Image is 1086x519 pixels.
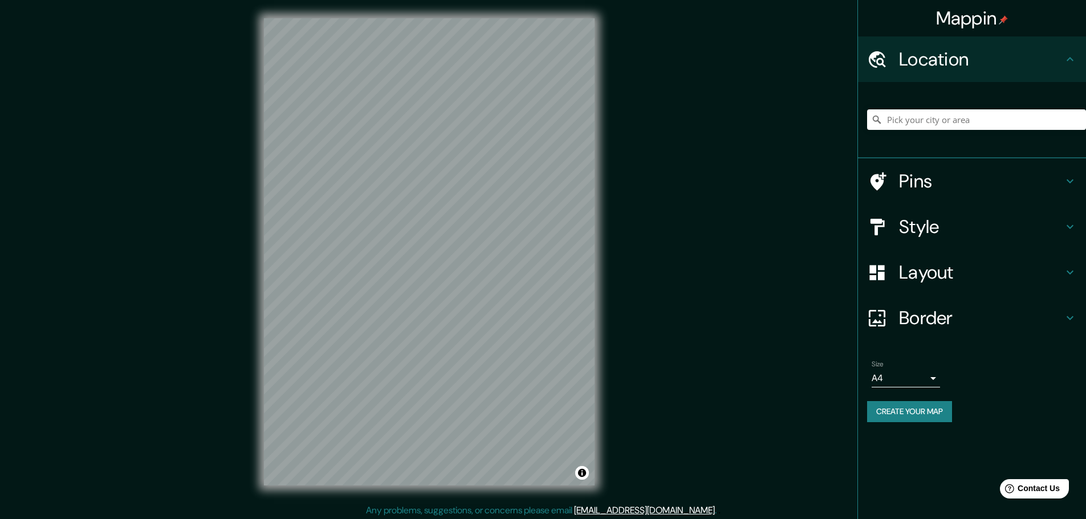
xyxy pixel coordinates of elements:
[858,250,1086,295] div: Layout
[717,504,718,517] div: .
[264,18,595,485] canvas: Map
[872,369,940,387] div: A4
[936,7,1008,30] h4: Mappin
[899,307,1063,329] h4: Border
[858,204,1086,250] div: Style
[858,295,1086,341] div: Border
[575,466,589,480] button: Toggle attribution
[899,48,1063,71] h4: Location
[899,215,1063,238] h4: Style
[999,15,1008,24] img: pin-icon.png
[867,109,1086,130] input: Pick your city or area
[858,158,1086,204] div: Pins
[899,261,1063,284] h4: Layout
[899,170,1063,193] h4: Pins
[858,36,1086,82] div: Location
[366,504,717,517] p: Any problems, suggestions, or concerns please email .
[867,401,952,422] button: Create your map
[718,504,721,517] div: .
[574,504,715,516] a: [EMAIL_ADDRESS][DOMAIN_NAME]
[872,359,884,369] label: Size
[985,475,1073,506] iframe: Help widget launcher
